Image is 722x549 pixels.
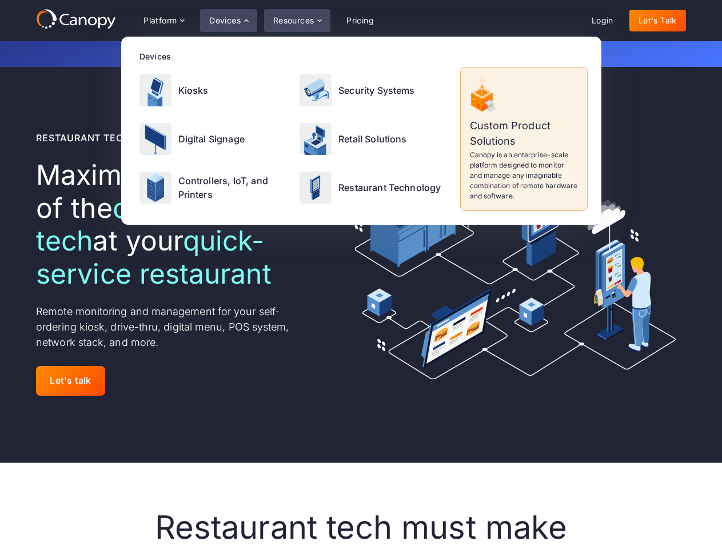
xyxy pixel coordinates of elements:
[135,165,293,211] a: Controllers, IoT, and Printers
[338,181,441,194] p: Restaurant Technology
[200,9,257,32] div: Devices
[273,17,314,25] div: Resources
[338,83,415,97] p: Security Systems
[295,67,453,113] a: Security Systems
[135,116,293,162] a: Digital Signage
[295,165,453,211] a: Restaurant Technology
[209,17,241,25] div: Devices
[36,224,271,291] em: quick-service restaurant
[583,10,623,31] a: Login
[178,132,245,146] p: Digital Signage
[629,10,686,31] a: Let's Talk
[36,131,172,145] div: Restaurant Technology
[81,48,641,60] p: Get
[50,375,91,386] div: Let's talk
[139,50,588,62] div: Devices
[470,118,578,149] p: Custom Product Solutions
[178,83,209,97] p: Kiosks
[36,191,250,258] em: connected tech
[134,9,193,32] div: Platform
[36,304,310,350] p: Remote monitoring and management for your self-ordering kiosk, drive-thru, digital menu, POS syst...
[36,366,105,395] a: Let's talk
[338,132,407,146] p: Retail Solutions
[295,116,453,162] a: Retail Solutions
[264,9,330,32] div: Resources
[135,67,293,113] a: Kiosks
[143,17,177,25] div: Platform
[470,150,578,201] p: Canopy is an enterprise-scale platform designed to monitor and manage any imaginable combination ...
[178,174,289,201] p: Controllers, IoT, and Printers
[121,37,601,225] nav: Devices
[36,158,310,290] h1: Maximize the value of the at your
[460,67,588,211] a: Custom Product SolutionsCanopy is an enterprise-scale platform designed to monitor and manage any...
[337,10,383,31] a: Pricing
